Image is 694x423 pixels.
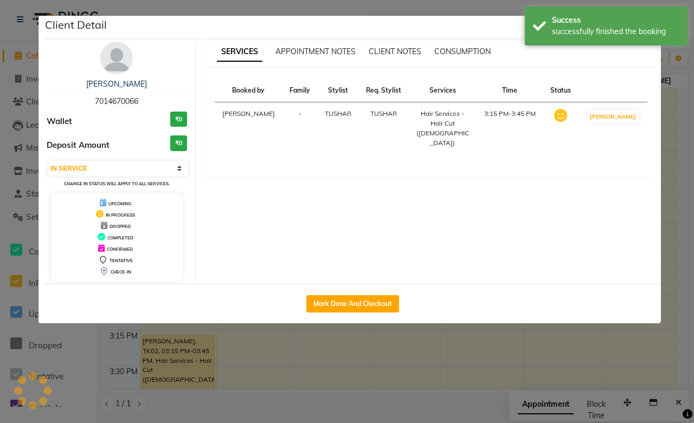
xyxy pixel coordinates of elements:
[111,269,131,275] span: CHECK-IN
[110,224,131,229] span: DROPPED
[282,102,317,155] td: -
[318,79,359,102] th: Stylist
[86,79,147,89] a: [PERSON_NAME]
[587,110,639,123] button: [PERSON_NAME]
[217,42,262,62] span: SERVICES
[476,79,543,102] th: Time
[415,109,470,148] div: Hair Services - Hair Cut ([DEMOGRAPHIC_DATA])
[100,42,133,74] img: avatar
[409,79,477,102] th: Services
[306,295,399,313] button: Mark Done And Checkout
[325,109,351,118] span: TUSHAR
[369,47,421,56] span: CLIENT NOTES
[370,109,397,118] span: TUSHAR
[434,47,491,56] span: CONSUMPTION
[110,258,133,263] span: TENTATIVE
[45,17,107,33] h5: Client Detail
[108,201,132,206] span: UPCOMING
[476,102,543,155] td: 3:15 PM-3:45 PM
[552,26,679,37] div: successfully finished the booking
[47,139,110,152] span: Deposit Amount
[170,112,187,127] h3: ₹0
[47,115,72,128] span: Wallet
[215,79,283,102] th: Booked by
[358,79,408,102] th: Req. Stylist
[543,79,578,102] th: Status
[215,102,283,155] td: [PERSON_NAME]
[107,246,133,252] span: CONFIRMED
[282,79,317,102] th: Family
[95,96,138,106] span: 7014670066
[64,181,170,186] small: Change in status will apply to all services.
[170,135,187,151] h3: ₹0
[275,47,356,56] span: APPOINTMENT NOTES
[107,235,133,240] span: COMPLETED
[106,212,135,218] span: IN PROGRESS
[552,15,679,26] div: Success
